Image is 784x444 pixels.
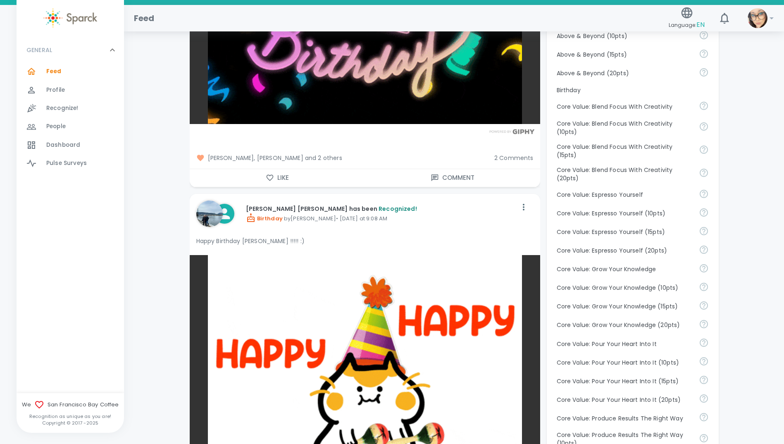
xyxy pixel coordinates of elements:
[17,154,124,172] a: Pulse Surveys
[365,169,540,186] button: Comment
[557,396,692,404] p: Core Value: Pour Your Heart Into It (20pts)
[196,201,223,227] img: Picture of Anna Belle Heredia
[196,154,488,162] span: [PERSON_NAME], [PERSON_NAME] and 2 others
[699,282,709,292] svg: Follow your curiosity and learn together
[246,213,517,223] p: by [PERSON_NAME] • [DATE] at 9:08 AM
[699,433,709,443] svg: Find success working together and doing the right thing
[699,338,709,348] svg: Come to work to make a difference in your own way
[46,141,80,149] span: Dashboard
[17,400,124,410] span: We San Francisco Bay Coffee
[557,103,692,111] p: Core Value: Blend Focus With Creativity
[557,86,709,94] p: Birthday
[557,377,692,385] p: Core Value: Pour Your Heart Into It (15pts)
[699,67,709,77] svg: For going above and beyond!
[699,208,709,217] svg: Share your voice and your ideas
[557,302,692,310] p: Core Value: Grow Your Knowledge (15pts)
[557,358,692,367] p: Core Value: Pour Your Heart Into It (10pts)
[196,237,534,245] p: Happy Birthday [PERSON_NAME] !!!!! :)
[557,265,692,273] p: Core Value: Grow Your Knowledge
[46,86,65,94] span: Profile
[17,136,124,154] a: Dashboard
[557,32,692,40] p: Above & Beyond (10pts)
[17,413,124,420] p: Recognition as unique as you are!
[557,119,692,136] p: Core Value: Blend Focus With Creativity (10pts)
[699,226,709,236] svg: Share your voice and your ideas
[699,412,709,422] svg: Find success working together and doing the right thing
[17,420,124,426] p: Copyright © 2017 - 2025
[557,50,692,59] p: Above & Beyond (15pts)
[190,169,365,186] button: Like
[557,340,692,348] p: Core Value: Pour Your Heart Into It
[246,205,517,213] p: [PERSON_NAME] [PERSON_NAME] has been
[699,356,709,366] svg: Come to work to make a difference in your own way
[43,8,97,28] img: Sparck logo
[699,394,709,403] svg: Come to work to make a difference in your own way
[17,117,124,136] a: People
[699,122,709,131] svg: Achieve goals today and innovate for tomorrow
[17,62,124,176] div: GENERAL
[17,81,124,99] a: Profile
[748,8,767,28] img: Picture of Favi
[557,209,692,217] p: Core Value: Espresso Yourself (10pts)
[46,104,79,112] span: Recognize!
[699,189,709,199] svg: Share your voice and your ideas
[699,375,709,385] svg: Come to work to make a difference in your own way
[17,8,124,28] a: Sparck logo
[557,228,692,236] p: Core Value: Espresso Yourself (15pts)
[665,4,708,33] button: Language:EN
[557,321,692,329] p: Core Value: Grow Your Knowledge (20pts)
[46,159,87,167] span: Pulse Surveys
[17,38,124,62] div: GENERAL
[557,69,692,77] p: Above & Beyond (20pts)
[699,319,709,329] svg: Follow your curiosity and learn together
[699,101,709,111] svg: Achieve goals today and innovate for tomorrow
[699,168,709,178] svg: Achieve goals today and innovate for tomorrow
[557,246,692,255] p: Core Value: Espresso Yourself (20pts)
[669,19,705,31] span: Language:
[246,215,283,222] span: Birthday
[134,12,155,25] h1: Feed
[699,49,709,59] svg: For going above and beyond!
[46,67,62,76] span: Feed
[17,62,124,81] a: Feed
[494,154,534,162] span: 2 Comments
[699,263,709,273] svg: Follow your curiosity and learn together
[557,414,692,423] p: Core Value: Produce Results The Right Way
[46,122,66,131] span: People
[557,143,692,159] p: Core Value: Blend Focus With Creativity (15pts)
[17,99,124,117] a: Recognize!
[699,301,709,310] svg: Follow your curiosity and learn together
[699,30,709,40] svg: For going above and beyond!
[557,166,692,182] p: Core Value: Blend Focus With Creativity (20pts)
[699,145,709,155] svg: Achieve goals today and innovate for tomorrow
[557,191,692,199] p: Core Value: Espresso Yourself
[379,205,417,213] span: Recognized!
[557,284,692,292] p: Core Value: Grow Your Knowledge (10pts)
[699,245,709,255] svg: Share your voice and your ideas
[487,129,537,134] img: Powered by GIPHY
[696,20,705,29] span: EN
[26,46,52,54] p: GENERAL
